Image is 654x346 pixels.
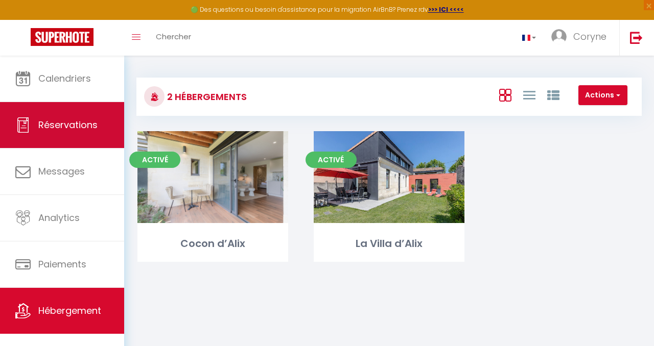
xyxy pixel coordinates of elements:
span: Chercher [156,31,191,42]
a: Chercher [148,20,199,56]
span: Activé [306,152,357,168]
span: Calendriers [38,72,91,85]
a: ... Coryne [544,20,619,56]
span: Activé [129,152,180,168]
div: La Villa d’Alix [314,236,464,252]
a: Vue par Groupe [547,86,559,103]
button: Actions [578,85,627,106]
a: Vue en Liste [523,86,535,103]
span: Coryne [573,30,606,43]
div: Cocon d’Alix [137,236,288,252]
h3: 2 Hébergements [165,85,247,108]
a: Vue en Box [499,86,511,103]
span: Réservations [38,118,98,131]
span: Analytics [38,211,80,224]
a: >>> ICI <<<< [428,5,464,14]
span: Paiements [38,258,86,270]
img: logout [630,31,643,44]
span: Hébergement [38,304,101,317]
img: Super Booking [31,28,94,46]
img: ... [551,29,567,44]
span: Messages [38,165,85,178]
